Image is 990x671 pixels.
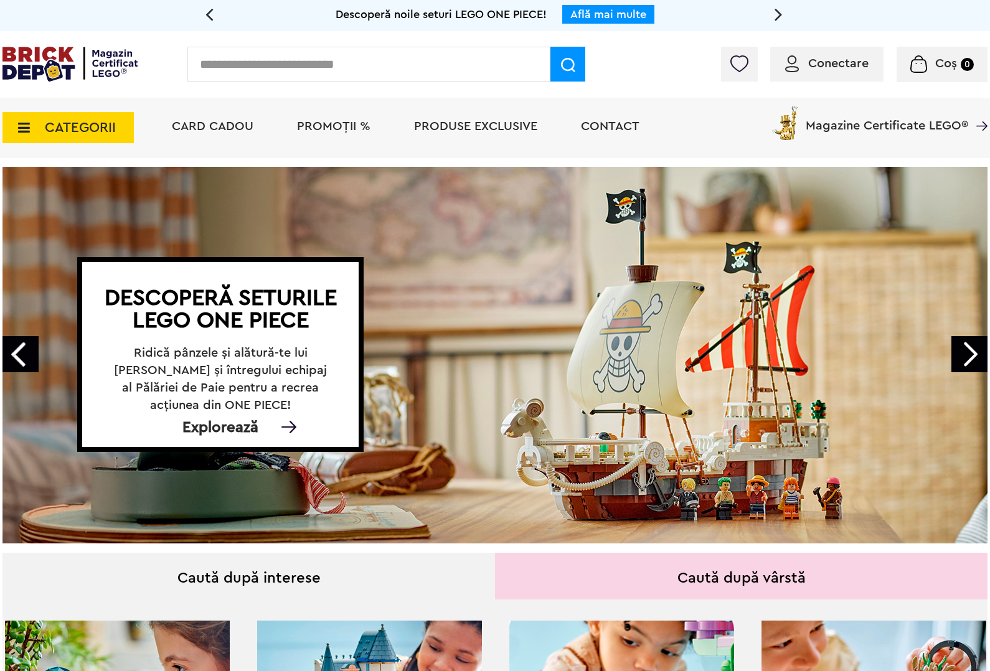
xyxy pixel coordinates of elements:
[808,57,869,70] span: Conectare
[806,103,968,132] span: Magazine Certificate LEGO®
[968,103,988,116] a: Magazine Certificate LEGO®
[570,9,646,20] a: Află mai multe
[172,120,253,133] a: Card Cadou
[961,58,974,71] small: 0
[276,421,301,433] img: Explorează
[935,57,957,70] span: Coș
[785,57,869,70] a: Conectare
[110,344,331,396] h2: Ridică pânzele și alătură-te lui [PERSON_NAME] și întregului echipaj al Pălăriei de Paie pentru a...
[82,421,359,434] div: Explorează
[414,120,537,133] a: Produse exclusive
[2,336,39,372] a: Prev
[45,121,116,134] span: CATEGORII
[2,167,988,543] a: Descoperă seturile LEGO ONE PIECERidică pânzele și alătură-te lui [PERSON_NAME] și întregului ech...
[495,553,988,599] div: Caută după vârstă
[336,9,547,20] span: Descoperă noile seturi LEGO ONE PIECE!
[951,336,988,372] a: Next
[2,553,495,599] div: Caută după interese
[581,120,639,133] a: Contact
[96,287,345,332] h1: Descoperă seturile LEGO ONE PIECE
[297,120,370,133] a: PROMOȚII %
